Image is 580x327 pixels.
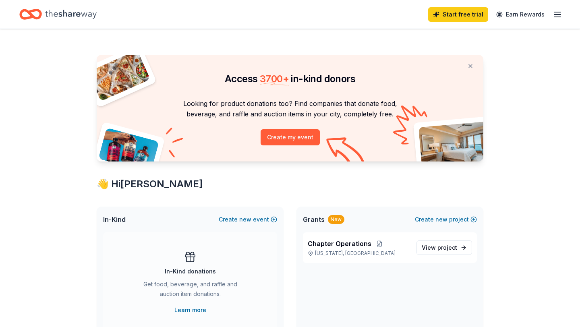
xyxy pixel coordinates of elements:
[261,129,320,145] button: Create my event
[428,7,488,22] a: Start free trial
[308,239,371,248] span: Chapter Operations
[225,73,355,85] span: Access in-kind donors
[219,215,277,224] button: Createnewevent
[260,73,289,85] span: 3700 +
[303,215,325,224] span: Grants
[422,243,457,252] span: View
[308,250,410,257] p: [US_STATE], [GEOGRAPHIC_DATA]
[88,50,151,101] img: Pizza
[19,5,97,24] a: Home
[97,178,483,190] div: 👋 Hi [PERSON_NAME]
[416,240,472,255] a: View project
[415,215,477,224] button: Createnewproject
[135,279,245,302] div: Get food, beverage, and raffle and auction item donations.
[491,7,549,22] a: Earn Rewards
[326,137,367,168] img: Curvy arrow
[435,215,447,224] span: new
[103,215,126,224] span: In-Kind
[239,215,251,224] span: new
[165,267,216,276] div: In-Kind donations
[437,244,457,251] span: project
[106,98,474,120] p: Looking for product donations too? Find companies that donate food, beverage, and raffle and auct...
[328,215,344,224] div: New
[174,305,206,315] a: Learn more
